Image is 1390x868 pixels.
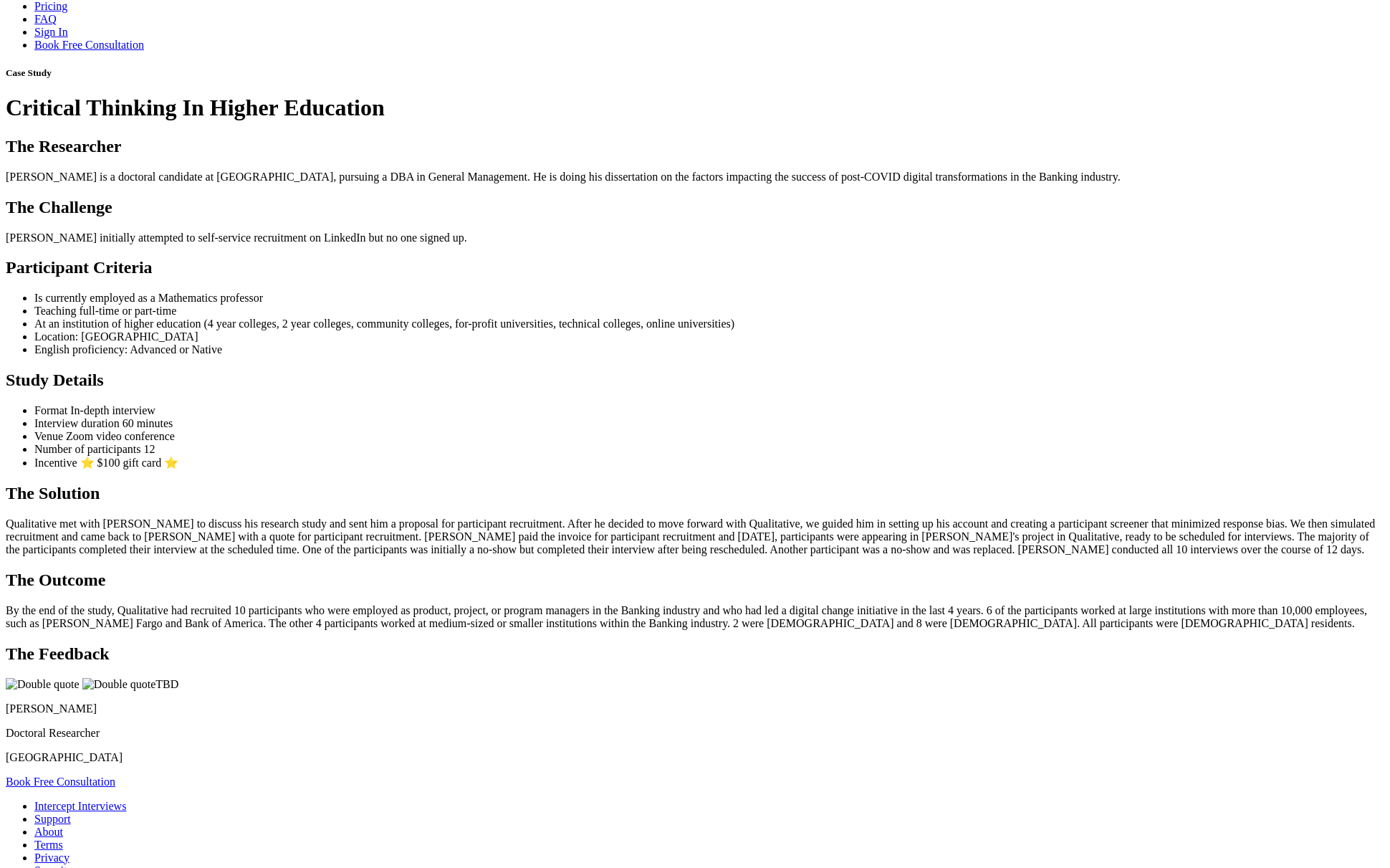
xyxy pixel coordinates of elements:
[6,137,1384,156] h2: The Researcher
[34,826,63,838] a: About
[6,371,1384,390] h2: Study Details
[34,443,140,455] span: Number of participants
[34,343,1384,356] li: English proficiency: Advanced or Native
[34,404,67,416] span: Format
[6,67,1384,79] h5: Case Study
[34,330,1384,343] li: Location: [GEOGRAPHIC_DATA]
[6,702,1384,715] p: [PERSON_NAME]
[34,13,57,25] a: FAQ
[34,305,1384,318] li: Teaching full-time or part-time
[6,644,1384,664] h2: The Feedback
[34,417,120,429] span: Interview duration
[6,727,1384,740] p: Doctoral Researcher
[6,751,1384,764] p: [GEOGRAPHIC_DATA]
[34,852,69,864] a: Privacy
[1318,799,1390,868] iframe: Chat Widget
[34,839,63,851] a: Terms
[6,776,115,788] a: Book Free Consultation
[34,39,144,51] a: Book Free Consultation
[70,404,155,416] span: In-depth interview
[6,484,1384,503] h2: The Solution
[80,457,179,469] span: ⭐ $100 gift card ⭐
[143,443,155,455] span: 12
[123,417,173,429] span: 60 minutes
[34,800,126,812] a: Intercept Interviews
[6,171,1384,183] p: [PERSON_NAME] is a doctoral candidate at [GEOGRAPHIC_DATA], pursuing a DBA in General Management....
[34,430,63,442] span: Venue
[6,518,1384,556] p: Qualitative met with [PERSON_NAME] to discuss his research study and sent him a proposal for part...
[6,604,1384,630] p: By the end of the study, Qualitative had recruited 10 participants who were employed as product, ...
[34,813,71,825] a: Support
[6,198,1384,217] h2: The Challenge
[82,678,156,691] img: Double quote
[34,318,1384,330] li: At an institution of higher education (4 year colleges, 2 year colleges, community colleges, for-...
[6,95,1384,121] h1: Critical Thinking In Higher Education
[34,26,68,38] a: Sign In
[6,678,80,691] img: Double quote
[6,232,1384,244] p: [PERSON_NAME] initially attempted to self-service recruitment on LinkedIn but no one signed up.
[6,258,1384,277] h2: Participant Criteria
[34,292,1384,305] li: Is currently employed as a Mathematics professor
[66,430,175,442] span: Zoom video conference
[6,678,1384,691] p: TBD
[34,457,77,469] span: Incentive
[6,571,1384,590] h2: The Outcome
